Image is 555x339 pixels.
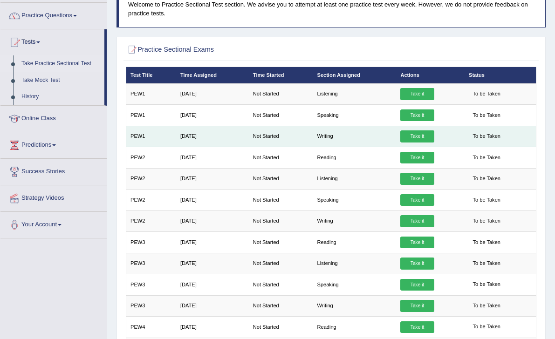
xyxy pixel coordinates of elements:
[469,173,504,185] span: To be Taken
[400,237,434,249] a: Take it
[249,147,313,168] td: Not Started
[176,232,249,253] td: [DATE]
[313,168,396,189] td: Listening
[0,212,107,235] a: Your Account
[249,83,313,104] td: Not Started
[126,232,176,253] td: PEW3
[0,185,107,209] a: Strategy Videos
[469,321,504,333] span: To be Taken
[469,109,504,122] span: To be Taken
[249,126,313,147] td: Not Started
[176,83,249,104] td: [DATE]
[313,295,396,316] td: Writing
[313,190,396,210] td: Speaking
[176,67,249,83] th: Time Assigned
[0,3,107,26] a: Practice Questions
[176,126,249,147] td: [DATE]
[400,321,434,333] a: Take it
[176,253,249,274] td: [DATE]
[0,29,104,53] a: Tests
[0,132,107,156] a: Predictions
[176,147,249,168] td: [DATE]
[313,210,396,231] td: Writing
[176,168,249,189] td: [DATE]
[249,105,313,126] td: Not Started
[469,130,504,142] span: To be Taken
[126,168,176,189] td: PEW2
[249,67,313,83] th: Time Started
[249,168,313,189] td: Not Started
[126,210,176,231] td: PEW2
[126,44,381,56] h2: Practice Sectional Exams
[400,215,434,227] a: Take it
[313,126,396,147] td: Writing
[126,67,176,83] th: Test Title
[313,274,396,295] td: Speaking
[176,190,249,210] td: [DATE]
[249,253,313,274] td: Not Started
[469,88,504,100] span: To be Taken
[400,152,434,164] a: Take it
[469,300,504,312] span: To be Taken
[249,210,313,231] td: Not Started
[400,194,434,206] a: Take it
[126,295,176,316] td: PEW3
[313,67,396,83] th: Section Assigned
[126,147,176,168] td: PEW2
[313,83,396,104] td: Listening
[176,274,249,295] td: [DATE]
[0,159,107,182] a: Success Stories
[249,274,313,295] td: Not Started
[249,317,313,338] td: Not Started
[400,279,434,291] a: Take it
[0,106,107,129] a: Online Class
[176,317,249,338] td: [DATE]
[313,147,396,168] td: Reading
[313,105,396,126] td: Speaking
[400,258,434,270] a: Take it
[469,215,504,227] span: To be Taken
[249,295,313,316] td: Not Started
[469,194,504,206] span: To be Taken
[465,67,536,83] th: Status
[313,317,396,338] td: Reading
[126,83,176,104] td: PEW1
[400,88,434,100] a: Take it
[126,126,176,147] td: PEW1
[126,274,176,295] td: PEW3
[126,253,176,274] td: PEW3
[17,55,104,72] a: Take Practice Sectional Test
[126,190,176,210] td: PEW2
[469,152,504,164] span: To be Taken
[313,253,396,274] td: Listening
[469,258,504,270] span: To be Taken
[17,72,104,89] a: Take Mock Test
[176,210,249,231] td: [DATE]
[249,232,313,253] td: Not Started
[469,279,504,291] span: To be Taken
[17,88,104,105] a: History
[313,232,396,253] td: Reading
[400,130,434,142] a: Take it
[126,317,176,338] td: PEW4
[176,105,249,126] td: [DATE]
[396,67,465,83] th: Actions
[126,105,176,126] td: PEW1
[249,190,313,210] td: Not Started
[400,109,434,122] a: Take it
[469,237,504,249] span: To be Taken
[176,295,249,316] td: [DATE]
[400,173,434,185] a: Take it
[400,300,434,312] a: Take it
